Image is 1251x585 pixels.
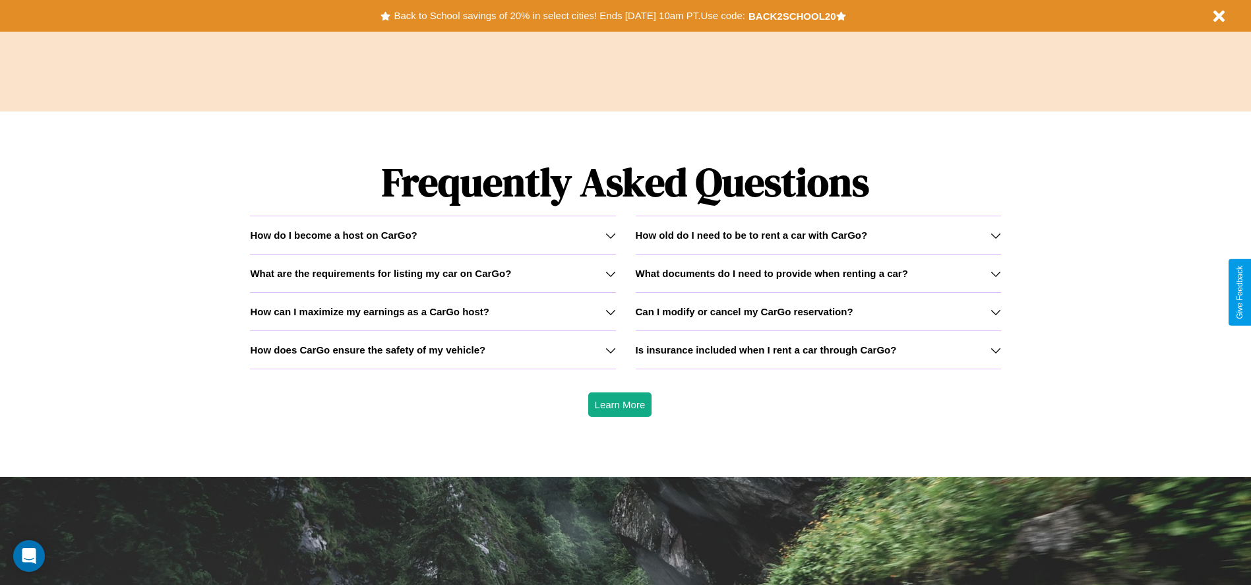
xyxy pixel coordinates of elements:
[13,540,45,572] div: Open Intercom Messenger
[748,11,836,22] b: BACK2SCHOOL20
[636,268,908,279] h3: What documents do I need to provide when renting a car?
[636,230,868,241] h3: How old do I need to be to rent a car with CarGo?
[636,344,897,355] h3: Is insurance included when I rent a car through CarGo?
[1235,266,1244,319] div: Give Feedback
[250,344,485,355] h3: How does CarGo ensure the safety of my vehicle?
[250,148,1000,216] h1: Frequently Asked Questions
[390,7,748,25] button: Back to School savings of 20% in select cities! Ends [DATE] 10am PT.Use code:
[250,306,489,317] h3: How can I maximize my earnings as a CarGo host?
[636,306,853,317] h3: Can I modify or cancel my CarGo reservation?
[250,230,417,241] h3: How do I become a host on CarGo?
[250,268,511,279] h3: What are the requirements for listing my car on CarGo?
[588,392,652,417] button: Learn More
